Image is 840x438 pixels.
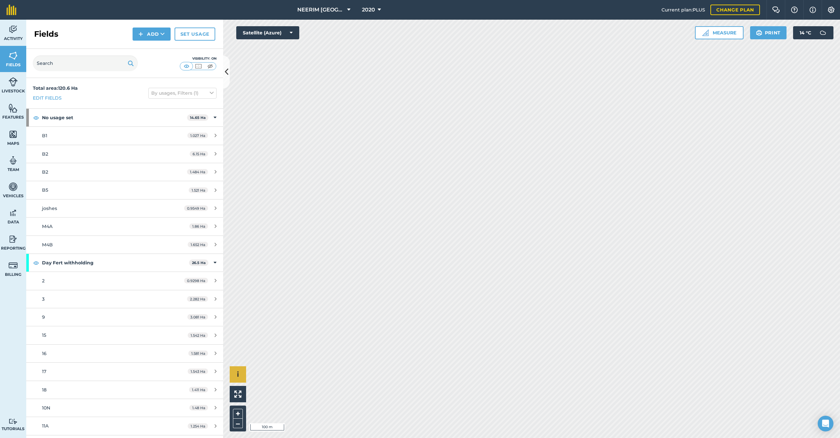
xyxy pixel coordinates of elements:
img: svg+xml;base64,PHN2ZyB4bWxucz0iaHR0cDovL3d3dy53My5vcmcvMjAwMC9zdmciIHdpZHRoPSI1MCIgaGVpZ2h0PSI0MC... [182,63,191,69]
span: B1 [42,133,47,139]
span: 10N [42,405,50,411]
span: 9 [42,314,45,320]
button: – [233,419,243,428]
img: svg+xml;base64,PD94bWwgdmVyc2lvbj0iMS4wIiBlbmNvZGluZz0idXRmLTgiPz4KPCEtLSBHZW5lcmF0b3I6IEFkb2JlIE... [9,182,18,192]
a: 161.581 Ha [26,345,223,362]
strong: Day Fert withholding [42,254,189,272]
span: 1.254 Ha [188,423,208,429]
span: 17 [42,369,46,374]
a: M4A1.86 Ha [26,218,223,235]
button: i [230,366,246,383]
span: M4B [42,242,53,248]
span: 1.027 Ha [187,133,208,138]
img: Two speech bubbles overlapping with the left bubble in the forefront [772,7,780,13]
button: Satellite (Azure) [236,26,299,39]
img: svg+xml;base64,PHN2ZyB4bWxucz0iaHR0cDovL3d3dy53My5vcmcvMjAwMC9zdmciIHdpZHRoPSIxOSIgaGVpZ2h0PSIyNC... [128,59,134,67]
div: Visibility: On [180,56,217,61]
a: M4B1.652 Ha [26,236,223,254]
h2: Fields [34,29,58,39]
img: svg+xml;base64,PHN2ZyB4bWxucz0iaHR0cDovL3d3dy53My5vcmcvMjAwMC9zdmciIHdpZHRoPSIxNyIgaGVpZ2h0PSIxNy... [809,6,816,14]
a: B21.484 Ha [26,163,223,181]
button: Print [750,26,787,39]
strong: Total area : 120.6 Ha [33,85,78,91]
img: A question mark icon [790,7,798,13]
span: 1.484 Ha [187,169,208,175]
img: svg+xml;base64,PD94bWwgdmVyc2lvbj0iMS4wIiBlbmNvZGluZz0idXRmLTgiPz4KPCEtLSBHZW5lcmF0b3I6IEFkb2JlIE... [9,418,18,425]
a: Change plan [710,5,760,15]
span: 1.48 Ha [189,405,208,410]
span: 2020 [362,6,375,14]
img: fieldmargin Logo [7,5,16,15]
span: 1.521 Ha [189,187,208,193]
a: 151.542 Ha [26,326,223,344]
a: 10N1.48 Ha [26,399,223,417]
img: svg+xml;base64,PHN2ZyB4bWxucz0iaHR0cDovL3d3dy53My5vcmcvMjAwMC9zdmciIHdpZHRoPSI1NiIgaGVpZ2h0PSI2MC... [9,103,18,113]
img: svg+xml;base64,PD94bWwgdmVyc2lvbj0iMS4wIiBlbmNvZGluZz0idXRmLTgiPz4KPCEtLSBHZW5lcmF0b3I6IEFkb2JlIE... [9,25,18,34]
a: joshes0.9549 Ha [26,200,223,217]
span: B5 [42,187,48,193]
div: Day Fert withholding26.5 Ha [26,254,223,272]
img: svg+xml;base64,PHN2ZyB4bWxucz0iaHR0cDovL3d3dy53My5vcmcvMjAwMC9zdmciIHdpZHRoPSIxOCIgaGVpZ2h0PSIyNC... [33,259,39,267]
span: 0.9298 Ha [184,278,208,283]
span: 0.9549 Ha [184,205,208,211]
a: 181.411 Ha [26,381,223,399]
span: B2 [42,169,48,175]
img: svg+xml;base64,PD94bWwgdmVyc2lvbj0iMS4wIiBlbmNvZGluZz0idXRmLTgiPz4KPCEtLSBHZW5lcmF0b3I6IEFkb2JlIE... [9,234,18,244]
button: Add [133,28,171,41]
strong: 26.5 Ha [192,260,206,265]
span: 1.542 Ha [188,333,208,338]
a: B11.027 Ha [26,127,223,144]
a: 32.282 Ha [26,290,223,308]
img: svg+xml;base64,PHN2ZyB4bWxucz0iaHR0cDovL3d3dy53My5vcmcvMjAwMC9zdmciIHdpZHRoPSI1MCIgaGVpZ2h0PSI0MC... [206,63,214,69]
a: B26.15 Ha [26,145,223,163]
a: Edit fields [33,94,62,102]
span: 3 [42,296,45,302]
strong: No usage set [42,109,187,126]
span: 1.86 Ha [189,223,208,229]
img: svg+xml;base64,PHN2ZyB4bWxucz0iaHR0cDovL3d3dy53My5vcmcvMjAwMC9zdmciIHdpZHRoPSI1NiIgaGVpZ2h0PSI2MC... [9,129,18,139]
span: 6.15 Ha [190,151,208,157]
a: 93.081 Ha [26,308,223,326]
img: svg+xml;base64,PHN2ZyB4bWxucz0iaHR0cDovL3d3dy53My5vcmcvMjAwMC9zdmciIHdpZHRoPSI1NiIgaGVpZ2h0PSI2MC... [9,51,18,61]
button: + [233,409,243,419]
span: 1.581 Ha [188,351,208,356]
span: B2 [42,151,48,157]
strong: 14.65 Ha [190,115,206,120]
img: A cog icon [827,7,835,13]
a: 171.543 Ha [26,363,223,380]
img: svg+xml;base64,PHN2ZyB4bWxucz0iaHR0cDovL3d3dy53My5vcmcvMjAwMC9zdmciIHdpZHRoPSIxOSIgaGVpZ2h0PSIyNC... [756,29,762,37]
img: svg+xml;base64,PHN2ZyB4bWxucz0iaHR0cDovL3d3dy53My5vcmcvMjAwMC9zdmciIHdpZHRoPSIxNCIgaGVpZ2h0PSIyNC... [138,30,143,38]
span: 2 [42,278,45,284]
img: svg+xml;base64,PD94bWwgdmVyc2lvbj0iMS4wIiBlbmNvZGluZz0idXRmLTgiPz4KPCEtLSBHZW5lcmF0b3I6IEFkb2JlIE... [9,77,18,87]
span: joshes [42,205,57,211]
span: M4A [42,223,52,229]
img: svg+xml;base64,PD94bWwgdmVyc2lvbj0iMS4wIiBlbmNvZGluZz0idXRmLTgiPz4KPCEtLSBHZW5lcmF0b3I6IEFkb2JlIE... [9,208,18,218]
a: B51.521 Ha [26,181,223,199]
span: 11A [42,423,49,429]
input: Search [33,55,138,71]
a: 20.9298 Ha [26,272,223,290]
span: 1.652 Ha [188,242,208,247]
button: Measure [695,26,744,39]
span: 16 [42,351,47,356]
div: Open Intercom Messenger [818,416,833,431]
span: 14 ° C [800,26,811,39]
span: NEERIM [GEOGRAPHIC_DATA] [297,6,345,14]
img: svg+xml;base64,PHN2ZyB4bWxucz0iaHR0cDovL3d3dy53My5vcmcvMjAwMC9zdmciIHdpZHRoPSIxOCIgaGVpZ2h0PSIyNC... [33,114,39,122]
img: svg+xml;base64,PD94bWwgdmVyc2lvbj0iMS4wIiBlbmNvZGluZz0idXRmLTgiPz4KPCEtLSBHZW5lcmF0b3I6IEFkb2JlIE... [9,156,18,165]
img: svg+xml;base64,PHN2ZyB4bWxucz0iaHR0cDovL3d3dy53My5vcmcvMjAwMC9zdmciIHdpZHRoPSI1MCIgaGVpZ2h0PSI0MC... [194,63,202,69]
span: i [237,370,239,378]
span: 15 [42,332,46,338]
a: Set usage [175,28,215,41]
span: 18 [42,387,47,393]
img: svg+xml;base64,PD94bWwgdmVyc2lvbj0iMS4wIiBlbmNvZGluZz0idXRmLTgiPz4KPCEtLSBHZW5lcmF0b3I6IEFkb2JlIE... [816,26,829,39]
span: 2.282 Ha [187,296,208,302]
span: 3.081 Ha [187,314,208,320]
button: 14 °C [793,26,833,39]
span: 1.543 Ha [188,369,208,374]
img: svg+xml;base64,PD94bWwgdmVyc2lvbj0iMS4wIiBlbmNvZGluZz0idXRmLTgiPz4KPCEtLSBHZW5lcmF0b3I6IEFkb2JlIE... [9,260,18,270]
span: Current plan : PLUS [661,6,705,13]
span: 1.411 Ha [189,387,208,392]
button: By usages, Filters (1) [148,88,217,98]
a: 11A1.254 Ha [26,417,223,435]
